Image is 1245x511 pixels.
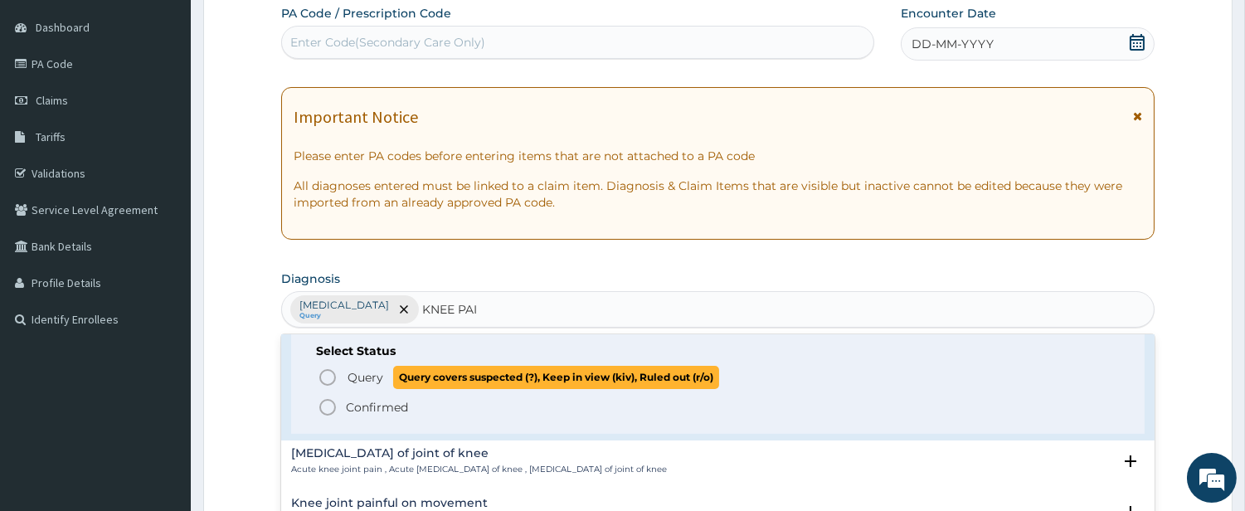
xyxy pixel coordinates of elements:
textarea: Type your message and hit 'Enter' [8,338,316,396]
img: d_794563401_company_1708531726252_794563401 [31,83,67,124]
span: Claims [36,93,68,108]
span: Query covers suspected (?), Keep in view (kiv), Ruled out (r/o) [393,366,719,388]
h4: [MEDICAL_DATA] of joint of knee [291,447,667,460]
p: [MEDICAL_DATA] [299,299,389,312]
div: Enter Code(Secondary Care Only) [290,34,485,51]
p: All diagnoses entered must be linked to a claim item. Diagnosis & Claim Items that are visible bu... [294,178,1142,211]
label: Encounter Date [901,5,996,22]
span: remove selection option [396,302,411,317]
h6: Select Status [316,345,1120,358]
h4: Knee joint painful on movement [291,497,488,509]
label: PA Code / Prescription Code [281,5,451,22]
p: Please enter PA codes before entering items that are not attached to a PA code [294,148,1142,164]
div: Chat with us now [86,93,279,114]
span: Query [348,369,383,386]
span: We're online! [96,151,229,319]
i: status option filled [318,397,338,417]
span: Dashboard [36,20,90,35]
div: Minimize live chat window [272,8,312,48]
small: Query [299,312,389,320]
span: Tariffs [36,129,66,144]
p: Acute knee joint pain , Acute [MEDICAL_DATA] of knee , [MEDICAL_DATA] of joint of knee [291,464,667,475]
label: Diagnosis [281,270,340,287]
i: open select status [1121,451,1140,471]
span: DD-MM-YYYY [912,36,994,52]
i: status option query [318,367,338,387]
h1: Important Notice [294,108,418,126]
p: Confirmed [346,399,408,416]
